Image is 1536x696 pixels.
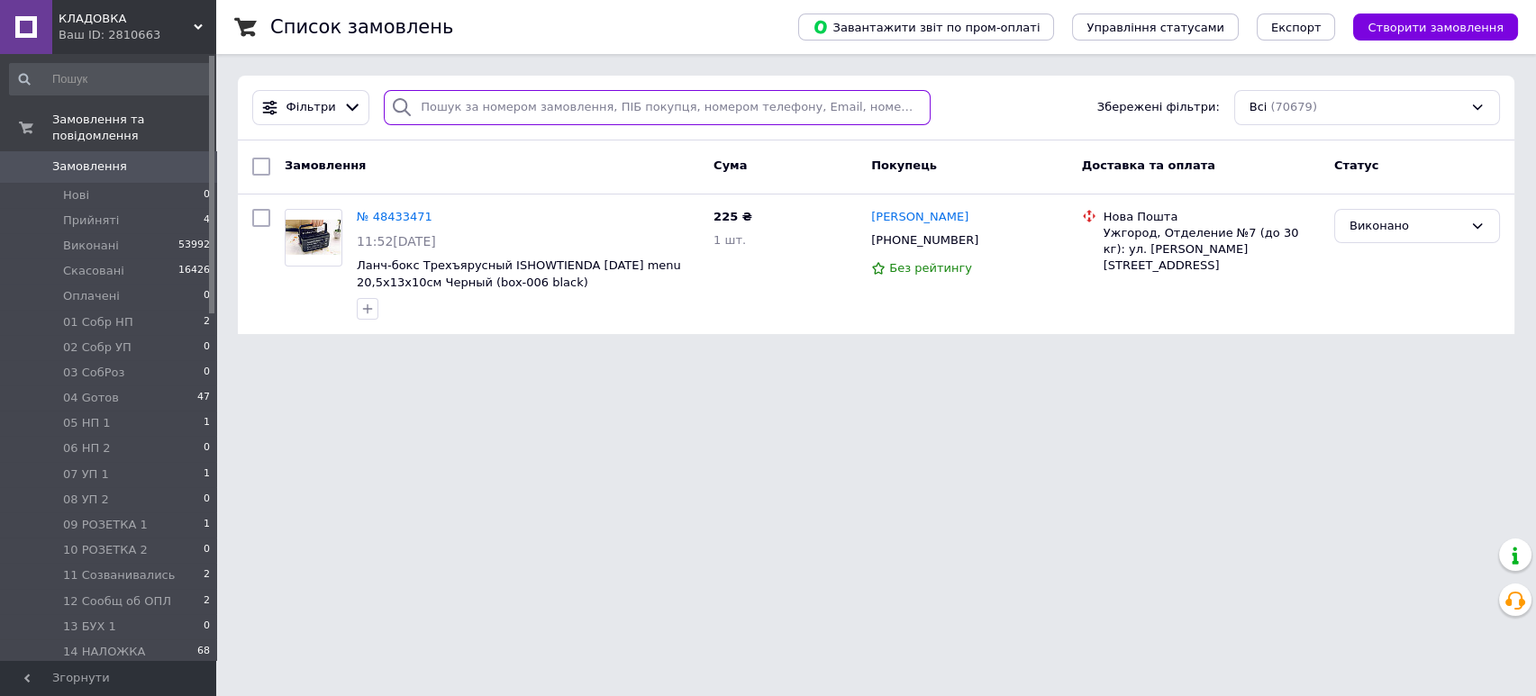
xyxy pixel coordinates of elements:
span: Завантажити звіт по пром-оплаті [813,19,1040,35]
span: [PHONE_NUMBER] [871,233,978,247]
span: 09 РОЗЕТКА 1 [63,517,148,533]
div: Ужгород, Отделение №7 (до 30 кг): ул. [PERSON_NAME][STREET_ADDRESS] [1104,225,1320,275]
span: Всі [1250,99,1268,116]
span: 04 Gотов [63,390,119,406]
span: Прийняті [63,212,119,229]
span: Виконані [63,238,119,254]
span: 1 шт. [713,233,746,247]
input: Пошук [9,63,212,95]
a: Фото товару [285,209,342,267]
span: Нові [63,187,89,203]
span: 02 Cобр УП [63,339,132,356]
span: 1 [204,466,210,483]
span: Замовлення [52,158,127,175]
span: 0 [204,492,210,508]
span: КЛАДОВКА [59,11,194,27]
div: Нова Пошта [1104,209,1320,225]
span: 4 [204,212,210,229]
span: 1 [204,415,210,431]
a: [PERSON_NAME] [871,209,968,226]
a: № 48433471 [357,210,432,223]
span: Замовлення та повідомлення [52,112,216,144]
span: 01 Cобр НП [63,314,133,330]
span: Експорт [1271,21,1322,34]
span: 0 [204,440,210,456]
span: 2 [204,593,210,610]
span: 68 [197,644,210,660]
span: Скасовані [63,263,124,279]
span: Створити замовлення [1368,21,1504,34]
span: 11 Созванивались [63,567,175,583]
span: 0 [204,288,210,304]
span: 0 [204,365,210,381]
img: Фото товару [286,220,341,256]
span: 08 УП 2 [63,492,109,508]
span: 53992 [178,238,210,254]
span: 1 [204,517,210,533]
span: 07 УП 1 [63,466,109,483]
span: 03 CобРоз [63,365,124,381]
span: Cума [713,158,747,172]
span: 2 [204,567,210,583]
span: 14 НАЛОЖКА [63,644,145,660]
button: Управління статусами [1072,14,1239,41]
button: Створити замовлення [1353,14,1518,41]
span: 16426 [178,263,210,279]
span: 225 ₴ [713,210,752,223]
span: 0 [204,187,210,203]
span: Без рейтингу [889,261,972,275]
span: Фільтри [286,99,336,116]
span: Замовлення [285,158,366,172]
span: Покупець [871,158,937,172]
span: 10 РОЗЕТКА 2 [63,542,148,558]
span: 11:52[DATE] [357,234,436,249]
span: 2 [204,314,210,330]
span: 12 Сообщ об ОПЛ [63,593,171,610]
span: 05 НП 1 [63,415,111,431]
button: Експорт [1257,14,1336,41]
button: Завантажити звіт по пром-оплаті [798,14,1054,41]
div: Виконано [1350,217,1463,236]
input: Пошук за номером замовлення, ПІБ покупця, номером телефону, Email, номером накладної [384,90,931,125]
span: 13 БУХ 1 [63,619,116,635]
span: Збережені фільтри: [1097,99,1220,116]
div: Ваш ID: 2810663 [59,27,216,43]
a: Створити замовлення [1335,20,1518,33]
span: Управління статусами [1086,21,1224,34]
span: (70679) [1270,100,1317,113]
span: 0 [204,542,210,558]
span: 47 [197,390,210,406]
span: 06 НП 2 [63,440,111,456]
span: Доставка та оплата [1082,158,1215,172]
h1: Список замовлень [270,16,453,38]
a: Ланч-бокс Трехъярусный ISHOWTIENDA [DATE] menu 20,5х13х10см Черный (box-006 black) [357,258,681,289]
span: 0 [204,339,210,356]
span: Оплачені [63,288,120,304]
span: 0 [204,619,210,635]
span: Статус [1334,158,1379,172]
